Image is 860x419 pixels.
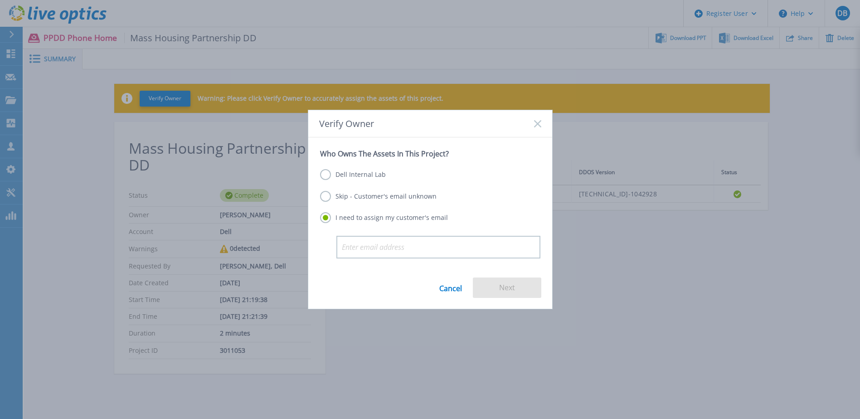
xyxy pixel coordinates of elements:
[319,118,374,129] span: Verify Owner
[439,278,462,298] a: Cancel
[320,149,540,158] p: Who Owns The Assets In This Project?
[320,191,437,202] label: Skip - Customer's email unknown
[336,236,540,258] input: Enter email address
[320,212,448,223] label: I need to assign my customer's email
[473,278,541,298] button: Next
[320,169,386,180] label: Dell Internal Lab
